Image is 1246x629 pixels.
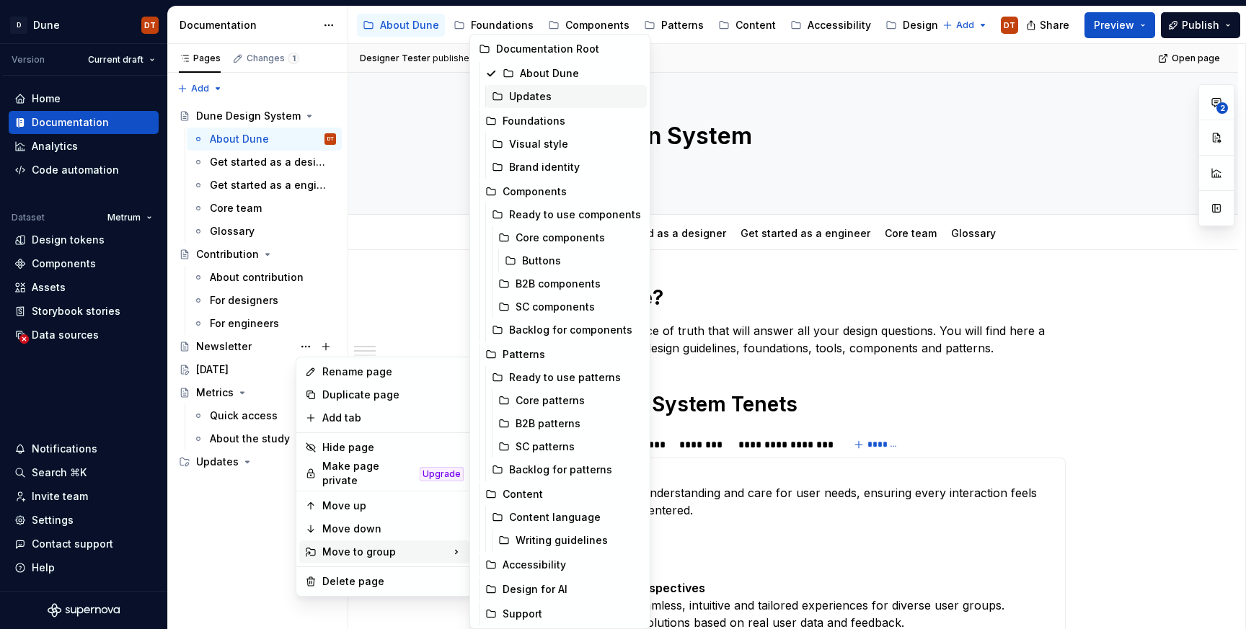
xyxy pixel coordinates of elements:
[322,499,464,513] div: Move up
[420,467,464,481] div: Upgrade
[322,522,464,536] div: Move down
[322,365,464,379] div: Rename page
[322,411,464,425] div: Add tab
[322,574,464,589] div: Delete page
[322,388,464,402] div: Duplicate page
[299,540,469,563] div: Move to group
[322,440,464,455] div: Hide page
[322,459,414,488] div: Make page private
